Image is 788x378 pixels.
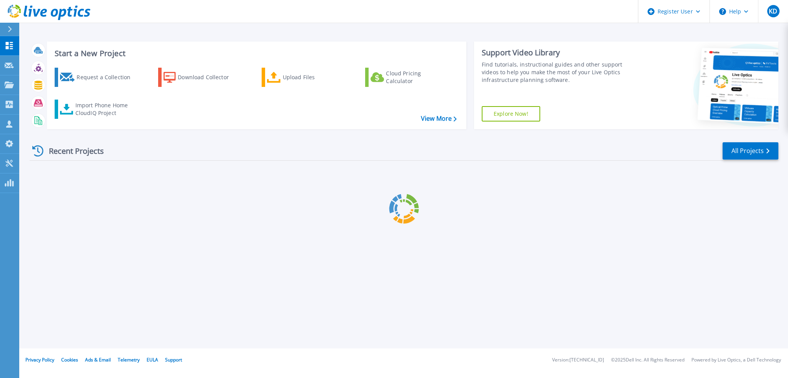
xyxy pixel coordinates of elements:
[165,356,182,363] a: Support
[55,68,140,87] a: Request a Collection
[611,358,684,363] li: © 2025 Dell Inc. All Rights Reserved
[386,70,447,85] div: Cloud Pricing Calculator
[178,70,239,85] div: Download Collector
[769,8,777,14] span: KD
[55,49,456,58] h3: Start a New Project
[85,356,111,363] a: Ads & Email
[158,68,244,87] a: Download Collector
[147,356,158,363] a: EULA
[283,70,344,85] div: Upload Files
[365,68,451,87] a: Cloud Pricing Calculator
[25,356,54,363] a: Privacy Policy
[421,115,457,122] a: View More
[482,106,540,122] a: Explore Now!
[77,70,138,85] div: Request a Collection
[262,68,347,87] a: Upload Files
[723,142,778,160] a: All Projects
[482,61,638,84] div: Find tutorials, instructional guides and other support videos to help you make the most of your L...
[30,142,114,160] div: Recent Projects
[691,358,781,363] li: Powered by Live Optics, a Dell Technology
[118,356,140,363] a: Telemetry
[61,356,78,363] a: Cookies
[552,358,604,363] li: Version: [TECHNICAL_ID]
[75,102,135,117] div: Import Phone Home CloudIQ Project
[482,48,638,58] div: Support Video Library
